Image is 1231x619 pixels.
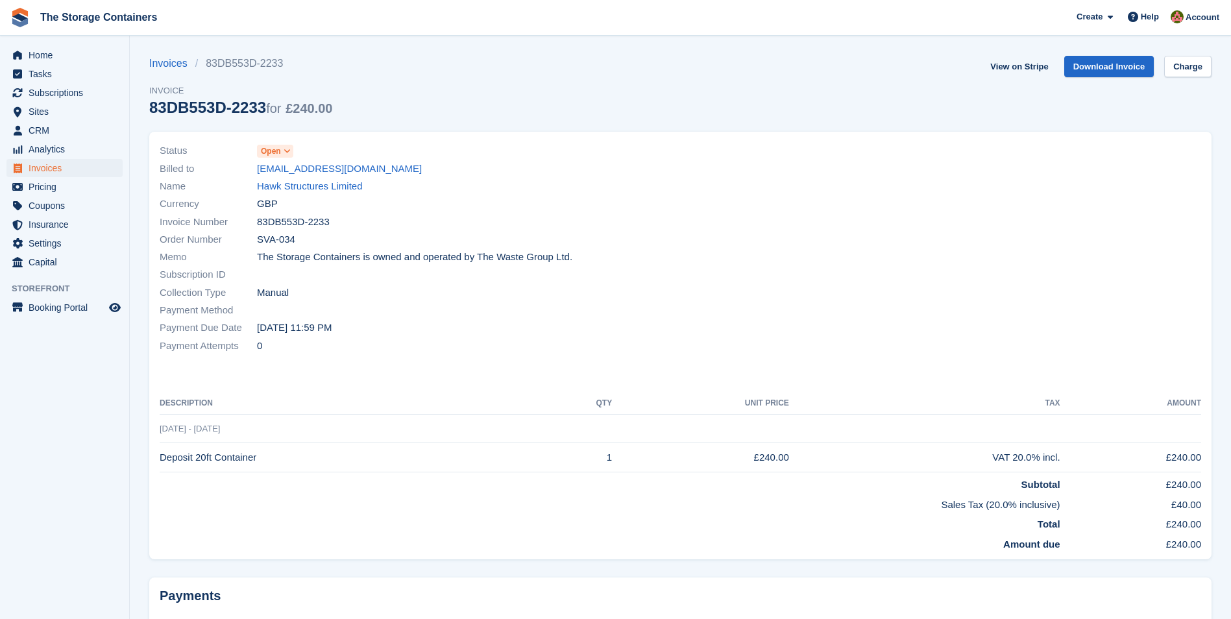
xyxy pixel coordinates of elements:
[160,232,257,247] span: Order Number
[29,46,106,64] span: Home
[160,197,257,212] span: Currency
[1060,492,1201,513] td: £40.00
[160,285,257,300] span: Collection Type
[160,321,257,335] span: Payment Due Date
[1164,56,1212,77] a: Charge
[6,253,123,271] a: menu
[985,56,1053,77] a: View on Stripe
[160,339,257,354] span: Payment Attempts
[257,162,422,176] a: [EMAIL_ADDRESS][DOMAIN_NAME]
[29,84,106,102] span: Subscriptions
[6,298,123,317] a: menu
[257,179,363,194] a: Hawk Structures Limited
[6,197,123,215] a: menu
[257,143,293,158] a: Open
[160,267,257,282] span: Subscription ID
[6,121,123,140] a: menu
[1060,512,1201,532] td: £240.00
[257,321,332,335] time: 2025-08-26 22:59:59 UTC
[1038,518,1060,529] strong: Total
[6,46,123,64] a: menu
[548,393,612,414] th: QTY
[1003,539,1060,550] strong: Amount due
[29,234,106,252] span: Settings
[257,215,330,230] span: 83DB553D-2233
[160,393,548,414] th: Description
[6,140,123,158] a: menu
[160,424,220,433] span: [DATE] - [DATE]
[29,121,106,140] span: CRM
[29,178,106,196] span: Pricing
[160,443,548,472] td: Deposit 20ft Container
[789,450,1060,465] div: VAT 20.0% incl.
[1060,472,1201,492] td: £240.00
[1171,10,1184,23] img: Kirsty Simpson
[261,145,281,157] span: Open
[1077,10,1103,23] span: Create
[1064,56,1154,77] a: Download Invoice
[149,84,332,97] span: Invoice
[6,159,123,177] a: menu
[29,159,106,177] span: Invoices
[29,65,106,83] span: Tasks
[160,215,257,230] span: Invoice Number
[160,162,257,176] span: Billed to
[6,178,123,196] a: menu
[257,285,289,300] span: Manual
[257,250,572,265] span: The Storage Containers is owned and operated by The Waste Group Ltd.
[160,588,1201,604] h2: Payments
[1021,479,1060,490] strong: Subtotal
[29,215,106,234] span: Insurance
[266,101,281,115] span: for
[29,298,106,317] span: Booking Portal
[160,179,257,194] span: Name
[6,234,123,252] a: menu
[10,8,30,27] img: stora-icon-8386f47178a22dfd0bd8f6a31ec36ba5ce8667c1dd55bd0f319d3a0aa187defe.svg
[548,443,612,472] td: 1
[160,250,257,265] span: Memo
[29,103,106,121] span: Sites
[612,393,789,414] th: Unit Price
[257,197,278,212] span: GBP
[29,140,106,158] span: Analytics
[257,339,262,354] span: 0
[612,443,789,472] td: £240.00
[6,84,123,102] a: menu
[149,56,195,71] a: Invoices
[12,282,129,295] span: Storefront
[6,215,123,234] a: menu
[286,101,332,115] span: £240.00
[149,99,332,116] div: 83DB553D-2233
[29,253,106,271] span: Capital
[160,492,1060,513] td: Sales Tax (20.0% inclusive)
[6,103,123,121] a: menu
[1060,393,1201,414] th: Amount
[1186,11,1219,24] span: Account
[6,65,123,83] a: menu
[160,303,257,318] span: Payment Method
[149,56,332,71] nav: breadcrumbs
[257,232,295,247] span: SVA-034
[1060,532,1201,552] td: £240.00
[35,6,162,28] a: The Storage Containers
[107,300,123,315] a: Preview store
[160,143,257,158] span: Status
[1141,10,1159,23] span: Help
[1060,443,1201,472] td: £240.00
[789,393,1060,414] th: Tax
[29,197,106,215] span: Coupons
